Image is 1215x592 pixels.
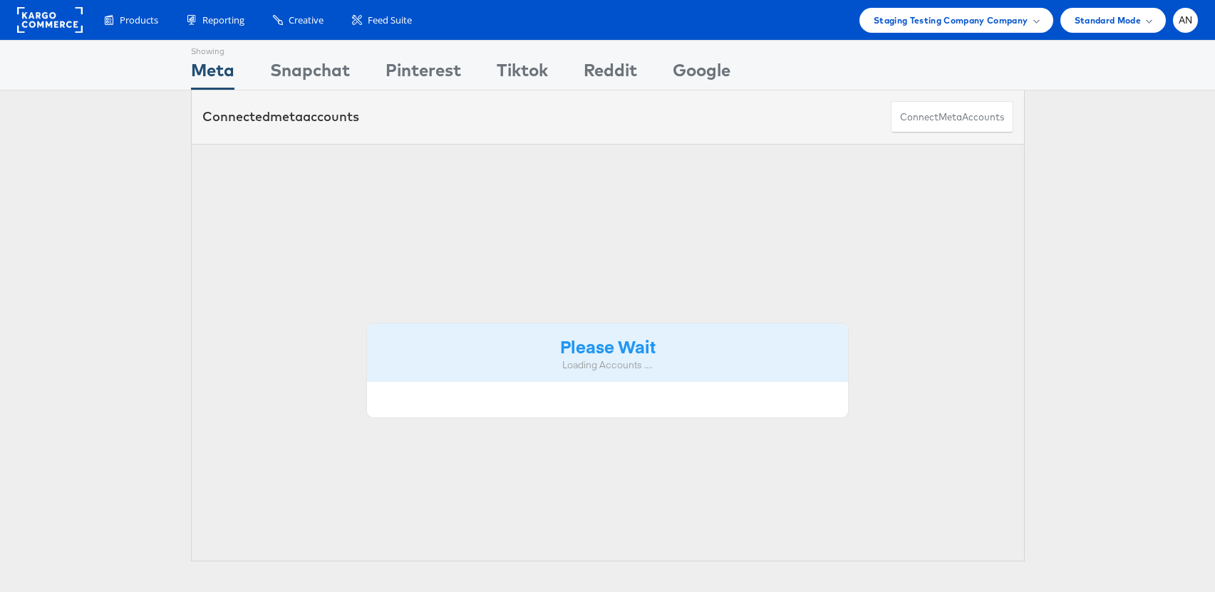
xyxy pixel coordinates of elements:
[202,14,244,27] span: Reporting
[289,14,324,27] span: Creative
[270,58,350,90] div: Snapchat
[386,58,461,90] div: Pinterest
[191,58,234,90] div: Meta
[891,101,1013,133] button: ConnectmetaAccounts
[1075,13,1141,28] span: Standard Mode
[560,334,656,358] strong: Please Wait
[191,41,234,58] div: Showing
[368,14,412,27] span: Feed Suite
[1179,16,1193,25] span: AN
[874,13,1028,28] span: Staging Testing Company Company
[270,108,303,125] span: meta
[939,110,962,124] span: meta
[673,58,730,90] div: Google
[584,58,637,90] div: Reddit
[120,14,158,27] span: Products
[497,58,548,90] div: Tiktok
[378,358,838,372] div: Loading Accounts ....
[202,108,359,126] div: Connected accounts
